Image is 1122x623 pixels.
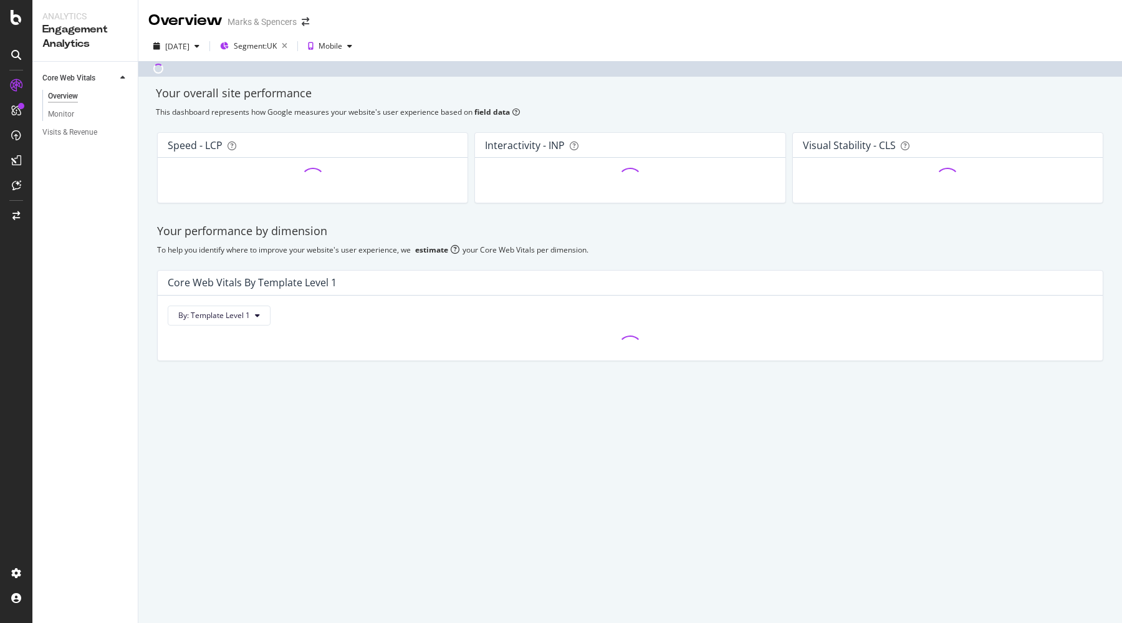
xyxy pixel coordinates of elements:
[48,108,129,121] a: Monitor
[48,90,129,103] a: Overview
[228,16,297,28] div: Marks & Spencers
[803,139,896,152] div: Visual Stability - CLS
[474,107,510,117] b: field data
[42,72,117,85] a: Core Web Vitals
[156,107,1105,117] div: This dashboard represents how Google measures your website's user experience based on
[215,36,292,56] button: Segment:UK
[42,22,128,51] div: Engagement Analytics
[48,108,74,121] div: Monitor
[42,10,128,22] div: Analytics
[42,126,129,139] a: Visits & Revenue
[303,36,357,56] button: Mobile
[485,139,565,152] div: Interactivity - INP
[157,223,1103,239] div: Your performance by dimension
[157,244,1103,255] div: To help you identify where to improve your website's user experience, we your Core Web Vitals per...
[415,244,448,255] div: estimate
[168,276,337,289] div: Core Web Vitals By Template Level 1
[148,36,204,56] button: [DATE]
[165,41,189,52] div: [DATE]
[319,42,342,50] div: Mobile
[156,85,1105,102] div: Your overall site performance
[148,10,223,31] div: Overview
[178,310,250,321] span: By: Template Level 1
[234,41,277,51] span: Segment: UK
[42,126,97,139] div: Visits & Revenue
[42,72,95,85] div: Core Web Vitals
[48,90,78,103] div: Overview
[168,306,271,326] button: By: Template Level 1
[302,17,309,26] div: arrow-right-arrow-left
[168,139,223,152] div: Speed - LCP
